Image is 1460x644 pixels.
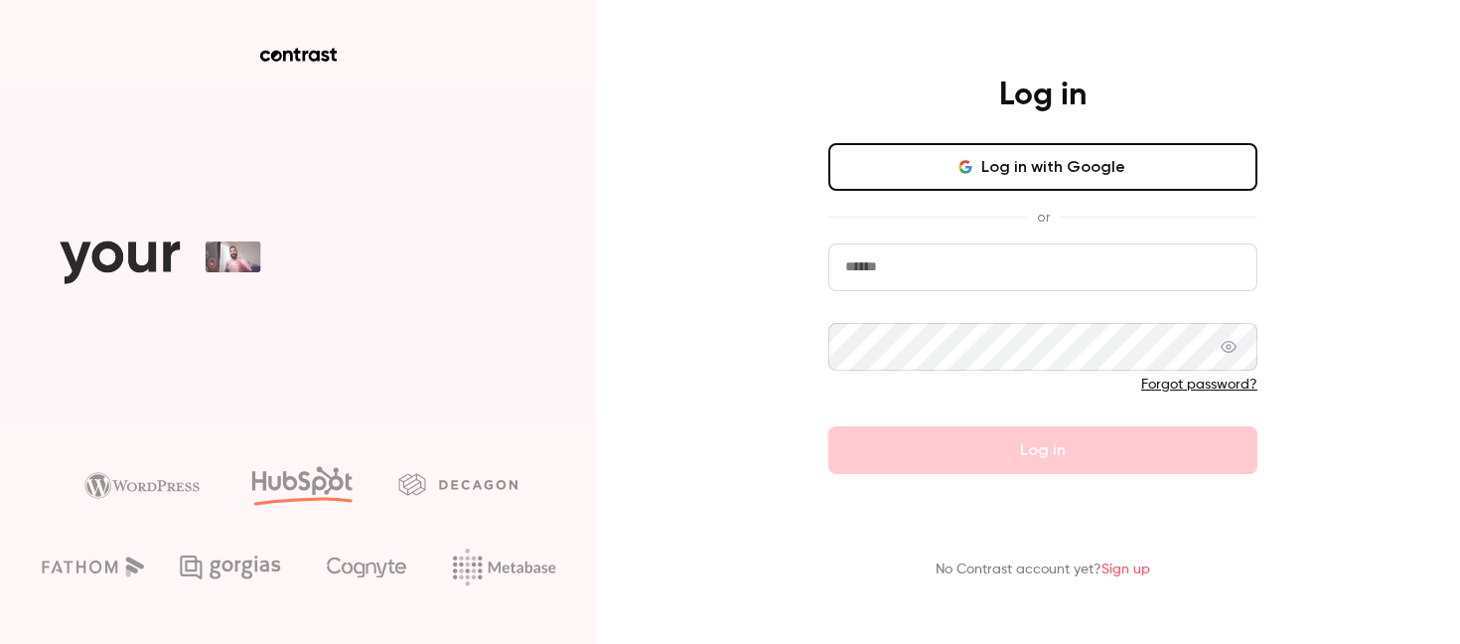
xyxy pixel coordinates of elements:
[1027,207,1060,228] span: or
[828,143,1257,191] button: Log in with Google
[936,560,1150,580] p: No Contrast account yet?
[1141,378,1257,392] a: Forgot password?
[999,76,1087,115] h4: Log in
[398,473,517,495] img: decagon
[1101,563,1150,576] a: Sign up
